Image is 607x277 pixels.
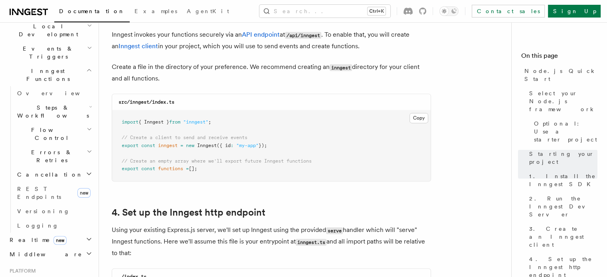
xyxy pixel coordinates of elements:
button: Events & Triggers [6,41,94,64]
span: Versioning [17,208,70,214]
span: Inngest Functions [6,67,86,83]
span: Local Development [6,22,87,38]
span: : [231,143,233,148]
code: serve [326,227,343,234]
span: Errors & Retries [14,148,87,164]
span: REST Endpoints [17,186,61,200]
div: Inngest Functions [6,86,94,233]
span: Events & Triggers [6,45,87,61]
span: inngest [158,143,178,148]
span: { Inngest } [138,119,169,125]
a: Node.js Quick Start [521,64,597,86]
span: import [122,119,138,125]
a: AgentKit [182,2,234,22]
span: Select your Node.js framework [529,89,597,113]
span: // Create a client to send and receive events [122,135,247,140]
span: Realtime [6,236,67,244]
button: Middleware [6,247,94,261]
span: []; [189,166,197,171]
a: Documentation [54,2,130,22]
code: inngest [330,64,352,71]
span: "my-app" [236,143,259,148]
a: API endpoint [242,31,280,38]
span: 1. Install the Inngest SDK [529,172,597,188]
span: Middleware [6,250,82,258]
a: Examples [130,2,182,22]
span: Documentation [59,8,125,14]
span: "inngest" [183,119,208,125]
a: 4. Set up the Inngest http endpoint [112,207,265,218]
code: src/inngest/index.ts [119,99,174,105]
span: Node.js Quick Start [524,67,597,83]
span: 3. Create an Inngest client [529,225,597,249]
code: inngest.ts [296,239,326,246]
span: Cancellation [14,171,83,179]
span: new [77,188,91,198]
span: const [141,166,155,171]
span: new [186,143,194,148]
button: Steps & Workflows [14,100,94,123]
span: Platform [6,268,36,274]
h4: On this page [521,51,597,64]
button: Copy [409,113,428,123]
a: 1. Install the Inngest SDK [526,169,597,191]
span: 2. Run the Inngest Dev Server [529,194,597,218]
span: AgentKit [187,8,229,14]
span: export [122,166,138,171]
a: Sign Up [548,5,601,18]
span: new [53,236,67,245]
span: Inngest [197,143,217,148]
span: Overview [17,90,99,96]
span: Starting your project [529,150,597,166]
span: Optional: Use a starter project [534,120,597,143]
span: export [122,143,138,148]
button: Inngest Functions [6,64,94,86]
a: Overview [14,86,94,100]
a: 3. Create an Inngest client [526,222,597,252]
span: from [169,119,180,125]
a: Optional: Use a starter project [531,116,597,147]
code: /api/inngest [285,32,321,39]
span: Flow Control [14,126,87,142]
span: Examples [134,8,177,14]
button: Cancellation [14,167,94,182]
button: Flow Control [14,123,94,145]
kbd: Ctrl+K [368,7,386,15]
span: const [141,143,155,148]
p: Create a file in the directory of your preference. We recommend creating an directory for your cl... [112,61,431,84]
button: Realtimenew [6,233,94,247]
span: ; [208,119,211,125]
span: Logging [17,222,59,229]
span: = [180,143,183,148]
a: Versioning [14,204,94,218]
span: // Create an empty array where we'll export future Inngest functions [122,158,312,164]
a: Starting your project [526,147,597,169]
button: Errors & Retries [14,145,94,167]
span: functions [158,166,183,171]
a: Logging [14,218,94,233]
p: Using your existing Express.js server, we'll set up Inngest using the provided handler which will... [112,224,431,259]
a: REST Endpointsnew [14,182,94,204]
span: Steps & Workflows [14,104,89,120]
button: Toggle dark mode [439,6,459,16]
button: Local Development [6,19,94,41]
span: ({ id [217,143,231,148]
a: Contact sales [472,5,545,18]
a: 2. Run the Inngest Dev Server [526,191,597,222]
p: Inngest invokes your functions securely via an at . To enable that, you will create an in your pr... [112,29,431,52]
span: = [186,166,189,171]
a: Select your Node.js framework [526,86,597,116]
span: }); [259,143,267,148]
a: Inngest client [119,42,158,50]
button: Search...Ctrl+K [259,5,390,18]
